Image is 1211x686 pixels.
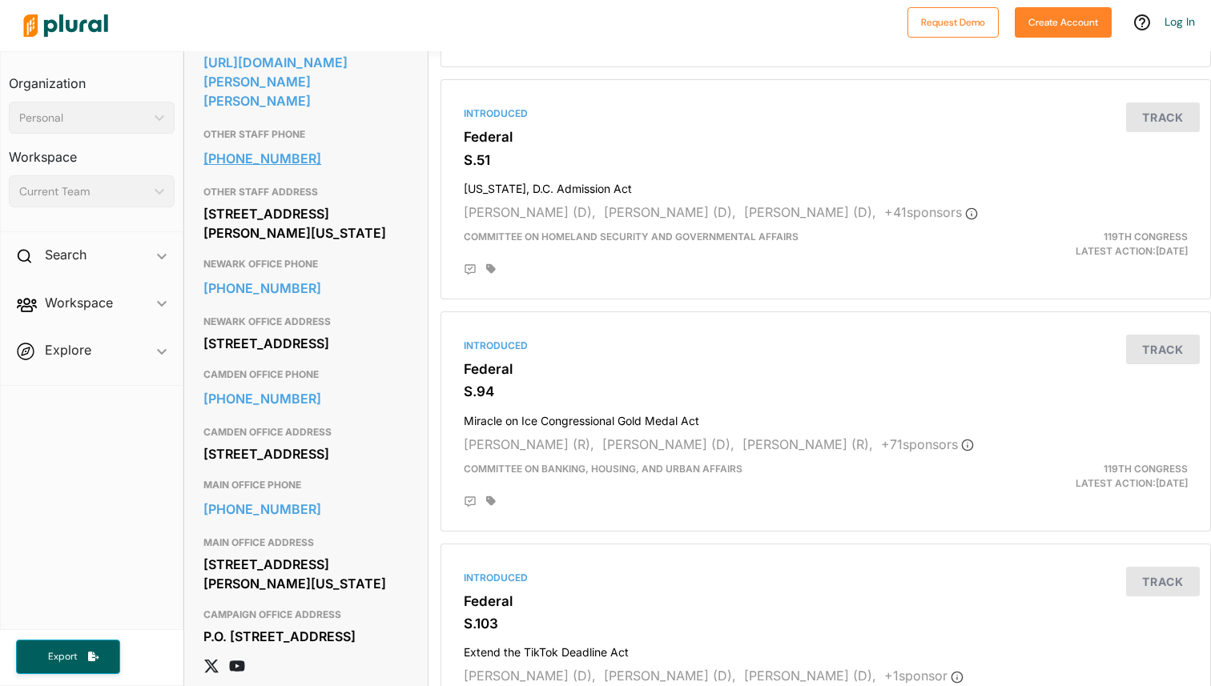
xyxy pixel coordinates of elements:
h3: CAMPAIGN OFFICE ADDRESS [203,605,408,624]
h4: Miracle on Ice Congressional Gold Medal Act [464,407,1188,428]
div: Add tags [486,495,496,507]
h3: Federal [464,593,1188,609]
div: [STREET_ADDRESS] [203,331,408,355]
span: + 41 sponsor s [884,204,978,220]
span: [PERSON_NAME] (D), [744,668,876,684]
h3: S.103 [464,616,1188,632]
h4: [US_STATE], D.C. Admission Act [464,175,1188,196]
div: Current Team [19,183,148,200]
span: [PERSON_NAME] (D), [464,204,596,220]
button: Track [1126,567,1200,596]
button: Track [1126,102,1200,132]
a: Create Account [1015,13,1112,30]
a: Request Demo [907,13,999,30]
a: Log In [1165,14,1195,29]
a: [PHONE_NUMBER] [203,146,408,170]
span: [PERSON_NAME] (D), [464,668,596,684]
span: Export [37,650,88,664]
a: [PHONE_NUMBER] [203,387,408,411]
div: P.O. [STREET_ADDRESS] [203,624,408,648]
h4: Extend the TikTok Deadline Act [464,638,1188,660]
div: Introduced [464,106,1188,121]
div: Introduced [464,339,1188,353]
span: Committee on Banking, Housing, and Urban Affairs [464,463,742,475]
h2: Search [45,246,86,263]
span: 119th Congress [1104,463,1188,475]
div: Add Position Statement [464,495,477,508]
h3: Federal [464,361,1188,377]
span: [PERSON_NAME] (R), [464,436,594,452]
div: Add Position Statement [464,263,477,276]
h3: S.94 [464,383,1188,399]
span: [PERSON_NAME] (D), [744,204,876,220]
a: [PHONE_NUMBER] [203,497,408,521]
h3: CAMDEN OFFICE PHONE [203,365,408,384]
h3: MAIN OFFICE PHONE [203,475,408,495]
h3: MAIN OFFICE ADDRESS [203,533,408,552]
button: Create Account [1015,7,1112,38]
div: Latest Action: [DATE] [951,462,1200,491]
span: Committee on Homeland Security and Governmental Affairs [464,231,799,243]
h3: Organization [9,60,175,95]
div: Introduced [464,571,1188,585]
button: Request Demo [907,7,999,38]
div: Latest Action: [DATE] [951,230,1200,259]
a: [PHONE_NUMBER] [203,276,408,300]
h3: CAMDEN OFFICE ADDRESS [203,423,408,442]
h3: OTHER STAFF ADDRESS [203,183,408,202]
div: [STREET_ADDRESS][PERSON_NAME][US_STATE] [203,202,408,245]
div: Personal [19,110,148,126]
button: Track [1126,335,1200,364]
button: Export [16,640,120,674]
h3: NEWARK OFFICE PHONE [203,255,408,274]
div: [STREET_ADDRESS] [203,442,408,466]
h3: NEWARK OFFICE ADDRESS [203,312,408,331]
h3: S.51 [464,152,1188,168]
span: [PERSON_NAME] (R), [742,436,873,452]
span: + 1 sponsor [884,668,964,684]
div: [STREET_ADDRESS][PERSON_NAME][US_STATE] [203,552,408,596]
span: [PERSON_NAME] (D), [604,668,736,684]
a: [URL][DOMAIN_NAME][PERSON_NAME][PERSON_NAME] [203,50,408,113]
h3: OTHER STAFF PHONE [203,125,408,144]
span: [PERSON_NAME] (D), [602,436,734,452]
h3: Workspace [9,134,175,169]
span: [PERSON_NAME] (D), [604,204,736,220]
span: + 71 sponsor s [881,436,974,452]
h3: Federal [464,129,1188,145]
div: Add tags [486,263,496,275]
span: 119th Congress [1104,231,1188,243]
